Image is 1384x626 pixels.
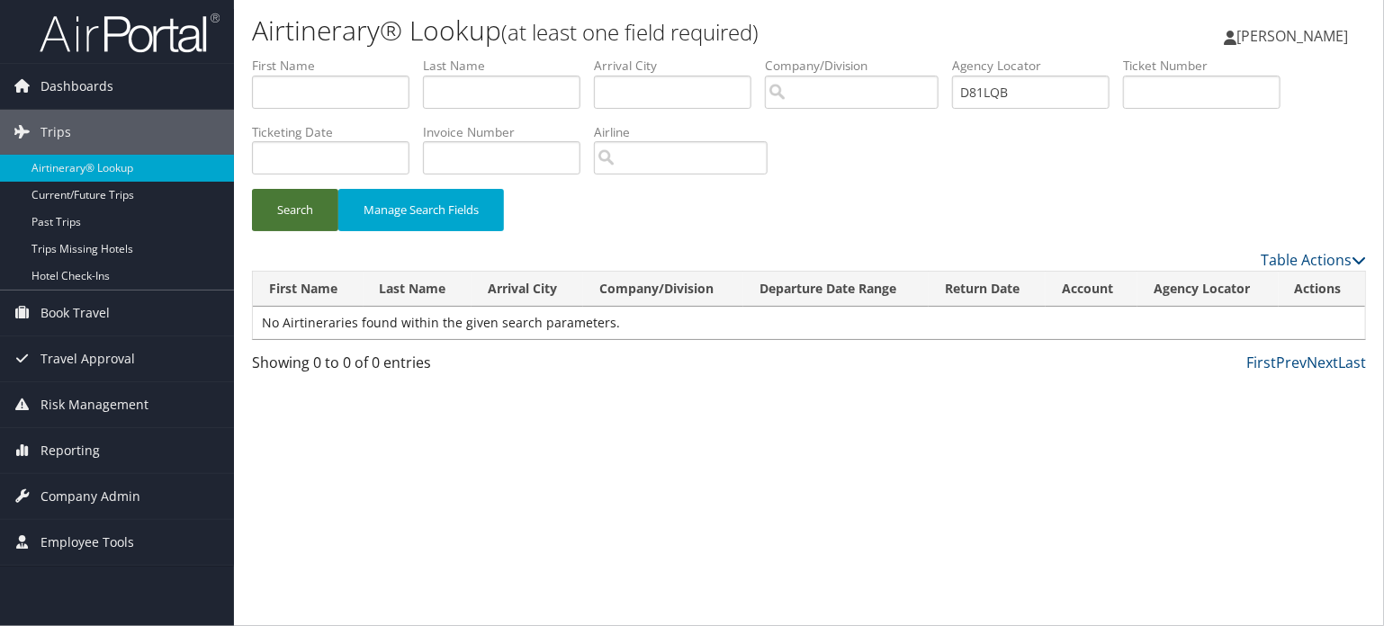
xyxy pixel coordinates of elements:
[929,272,1046,307] th: Return Date: activate to sort column ascending
[1338,353,1366,372] a: Last
[252,57,423,75] label: First Name
[952,57,1123,75] label: Agency Locator
[1224,9,1366,63] a: [PERSON_NAME]
[423,123,594,141] label: Invoice Number
[40,12,220,54] img: airportal-logo.png
[253,307,1365,339] td: No Airtineraries found within the given search parameters.
[594,57,765,75] label: Arrival City
[338,189,504,231] button: Manage Search Fields
[40,474,140,519] span: Company Admin
[1236,26,1348,46] span: [PERSON_NAME]
[40,110,71,155] span: Trips
[252,189,338,231] button: Search
[1137,272,1279,307] th: Agency Locator: activate to sort column ascending
[1279,272,1365,307] th: Actions
[40,520,134,565] span: Employee Tools
[364,272,472,307] th: Last Name: activate to sort column ascending
[743,272,929,307] th: Departure Date Range: activate to sort column ascending
[40,382,148,427] span: Risk Management
[1046,272,1137,307] th: Account: activate to sort column ascending
[1307,353,1338,372] a: Next
[253,272,364,307] th: First Name: activate to sort column ascending
[1246,353,1276,372] a: First
[40,428,100,473] span: Reporting
[1123,57,1294,75] label: Ticket Number
[594,123,781,141] label: Airline
[40,336,135,381] span: Travel Approval
[1261,250,1366,270] a: Table Actions
[40,64,113,109] span: Dashboards
[583,272,743,307] th: Company/Division
[501,17,759,47] small: (at least one field required)
[252,123,423,141] label: Ticketing Date
[40,291,110,335] span: Book Travel
[252,352,510,382] div: Showing 0 to 0 of 0 entries
[765,57,952,75] label: Company/Division
[252,12,994,49] h1: Airtinerary® Lookup
[1276,353,1307,372] a: Prev
[472,272,583,307] th: Arrival City: activate to sort column ascending
[423,57,594,75] label: Last Name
